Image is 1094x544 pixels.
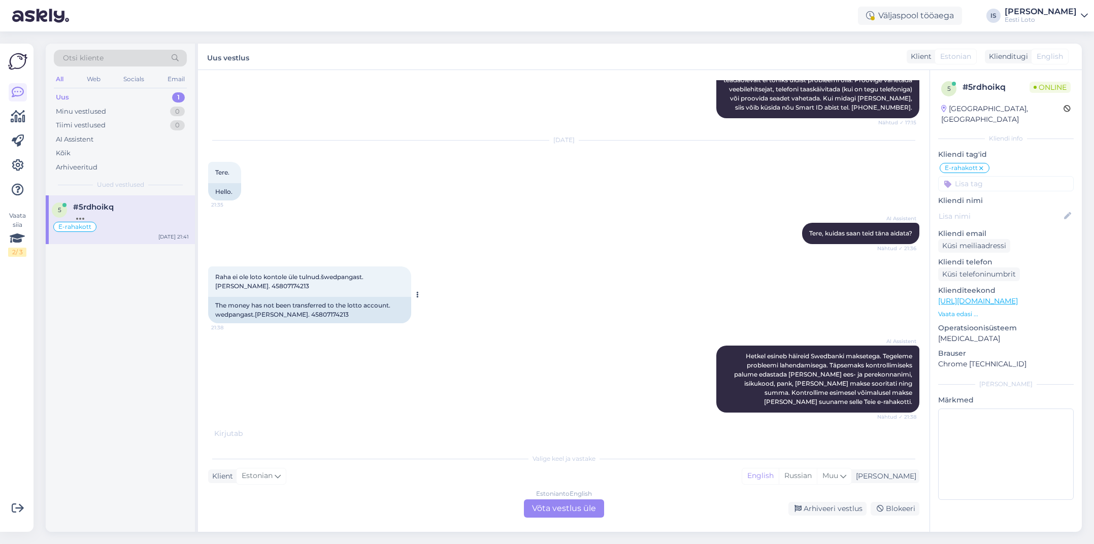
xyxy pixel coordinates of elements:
[907,51,932,62] div: Klient
[1005,16,1077,24] div: Eesti Loto
[986,9,1001,23] div: IS
[938,359,1074,369] p: Chrome [TECHNICAL_ID]
[211,201,249,209] span: 21:35
[536,489,592,498] div: Estonian to English
[1005,8,1088,24] a: [PERSON_NAME]Eesti Loto
[938,380,1074,389] div: [PERSON_NAME]
[878,215,916,222] span: AI Assistent
[56,162,97,173] div: Arhiveeritud
[208,454,919,463] div: Valige keel ja vastake
[56,148,71,158] div: Kõik
[877,245,916,252] span: Nähtud ✓ 21:36
[8,248,26,257] div: 2 / 3
[809,229,912,237] span: Tere, kuidas saan teid täna aidata?
[170,107,185,117] div: 0
[938,134,1074,143] div: Kliendi info
[63,53,104,63] span: Otsi kliente
[211,324,249,331] span: 21:38
[207,50,249,63] label: Uus vestlus
[822,471,838,480] span: Muu
[985,51,1028,62] div: Klienditugi
[242,470,273,482] span: Estonian
[871,502,919,516] div: Blokeeri
[56,107,106,117] div: Minu vestlused
[940,51,971,62] span: Estonian
[877,413,916,421] span: Nähtud ✓ 21:38
[170,120,185,130] div: 0
[58,224,91,230] span: E-rahakott
[938,296,1018,305] a: [URL][DOMAIN_NAME]
[158,233,189,241] div: [DATE] 21:41
[938,348,1074,359] p: Brauser
[56,134,93,145] div: AI Assistent
[938,176,1074,191] input: Lisa tag
[97,180,144,189] span: Uued vestlused
[878,337,916,345] span: AI Assistent
[215,168,229,176] span: Tere.
[215,273,363,290] span: Raha ei ole loto kontole üle tulnud.šwedpangast.[PERSON_NAME]. 45807174213
[938,149,1074,160] p: Kliendi tag'id
[945,165,978,171] span: E-rahakott
[58,206,61,214] span: 5
[941,104,1064,125] div: [GEOGRAPHIC_DATA], [GEOGRAPHIC_DATA]
[524,499,604,518] div: Võta vestlus üle
[938,310,1074,319] p: Vaata edasi ...
[938,228,1074,239] p: Kliendi email
[85,73,103,86] div: Web
[165,73,187,86] div: Email
[8,52,27,71] img: Askly Logo
[852,471,916,482] div: [PERSON_NAME]
[121,73,146,86] div: Socials
[73,202,114,212] span: #5rdhoikq
[938,395,1074,405] p: Märkmed
[734,352,914,405] span: Hetkel esineb häireid Swedbanki maksetega. Tegeleme probleemi lahendamisega. Täpsemaks kontrollim...
[56,92,69,103] div: Uus
[8,211,26,257] div: Vaata siia
[788,502,867,516] div: Arhiveeri vestlus
[938,333,1074,344] p: [MEDICAL_DATA]
[1005,8,1077,16] div: [PERSON_NAME]
[172,92,185,103] div: 1
[939,211,1062,222] input: Lisa nimi
[938,195,1074,206] p: Kliendi nimi
[1030,82,1071,93] span: Online
[742,468,779,484] div: English
[938,239,1010,253] div: Küsi meiliaadressi
[938,323,1074,333] p: Operatsioonisüsteem
[878,119,916,126] span: Nähtud ✓ 17:15
[208,428,919,439] div: Kirjutab
[208,183,241,200] div: Hello.
[54,73,65,86] div: All
[1037,51,1063,62] span: English
[938,257,1074,267] p: Kliendi telefon
[947,85,951,92] span: 5
[858,7,962,25] div: Väljaspool tööaega
[938,267,1020,281] div: Küsi telefoninumbrit
[56,120,106,130] div: Tiimi vestlused
[779,468,817,484] div: Russian
[208,297,411,323] div: The money has not been transferred to the lotto account. wedpangast.[PERSON_NAME]. 45807174213
[208,471,233,482] div: Klient
[243,429,244,438] span: .
[938,285,1074,296] p: Klienditeekond
[963,81,1030,93] div: # 5rdhoikq
[208,135,919,145] div: [DATE]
